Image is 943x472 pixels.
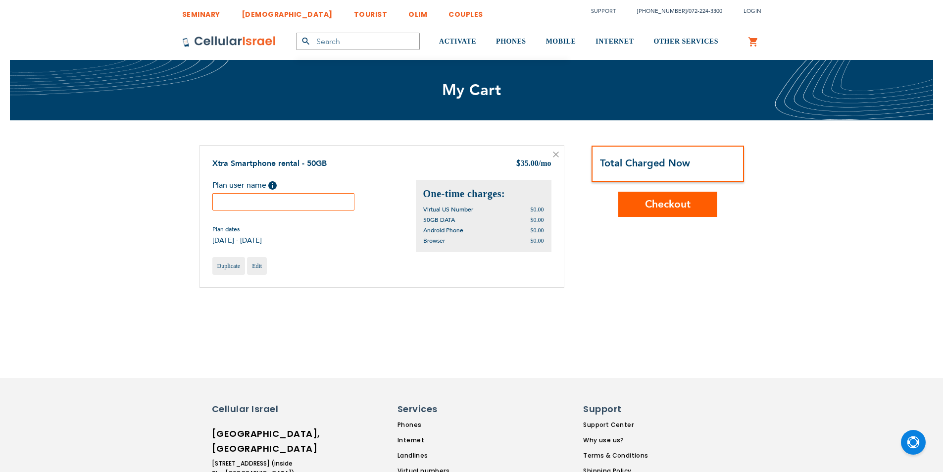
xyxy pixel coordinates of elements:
[242,2,333,21] a: [DEMOGRAPHIC_DATA]
[212,180,266,191] span: Plan user name
[539,159,551,167] span: /mo
[531,237,544,244] span: $0.00
[397,420,488,429] a: Phones
[423,216,455,224] span: 50GB DATA
[397,403,482,416] h6: Services
[423,226,463,234] span: Android Phone
[439,23,476,60] a: ACTIVATE
[583,451,648,460] a: Terms & Conditions
[596,38,634,45] span: INTERNET
[496,38,526,45] span: PHONES
[212,225,262,233] span: Plan dates
[645,197,691,211] span: Checkout
[744,7,761,15] span: Login
[268,181,277,190] span: Help
[583,420,648,429] a: Support Center
[182,36,276,48] img: Cellular Israel Logo
[637,7,687,15] a: [PHONE_NUMBER]
[212,257,246,275] a: Duplicate
[546,38,576,45] span: MOBILE
[423,206,473,213] span: Virtual US Number
[247,257,267,275] a: Edit
[516,158,521,170] span: $
[689,7,722,15] a: 072-224-3300
[618,192,717,217] button: Checkout
[653,38,718,45] span: OTHER SERVICES
[591,7,616,15] a: Support
[583,436,648,445] a: Why use us?
[217,262,241,269] span: Duplicate
[354,2,388,21] a: TOURIST
[408,2,427,21] a: OLIM
[397,451,488,460] a: Landlines
[212,426,296,456] h6: [GEOGRAPHIC_DATA], [GEOGRAPHIC_DATA]
[531,216,544,223] span: $0.00
[531,227,544,234] span: $0.00
[423,237,445,245] span: Browser
[496,23,526,60] a: PHONES
[423,187,544,201] h2: One-time charges:
[583,403,642,416] h6: Support
[546,23,576,60] a: MOBILE
[252,262,262,269] span: Edit
[397,436,488,445] a: Internet
[439,38,476,45] span: ACTIVATE
[653,23,718,60] a: OTHER SERVICES
[531,206,544,213] span: $0.00
[442,80,501,101] span: My Cart
[627,4,722,18] li: /
[516,158,551,170] div: 35.00
[600,157,690,170] strong: Total Charged Now
[448,2,483,21] a: COUPLES
[212,158,327,169] a: Xtra Smartphone rental - 50GB
[182,2,220,21] a: SEMINARY
[212,403,296,416] h6: Cellular Israel
[596,23,634,60] a: INTERNET
[212,236,262,245] span: [DATE] - [DATE]
[296,33,420,50] input: Search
